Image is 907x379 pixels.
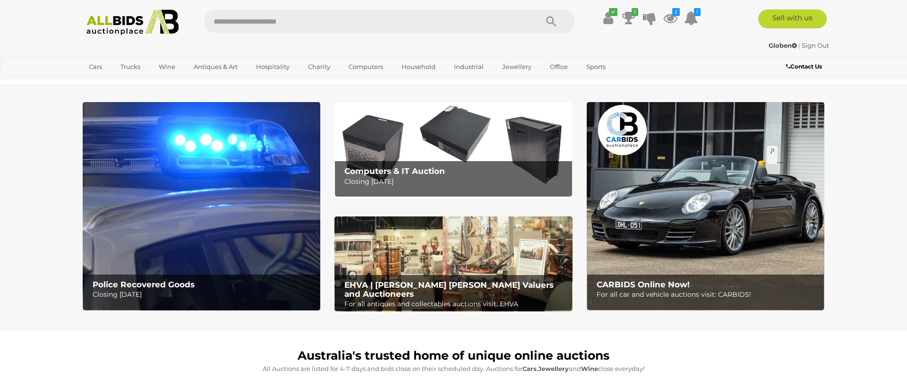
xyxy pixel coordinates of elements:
[302,59,336,75] a: Charity
[580,59,612,75] a: Sports
[786,61,824,72] a: Contact Us
[587,102,824,310] img: CARBIDS Online Now!
[684,9,698,26] a: 1
[334,102,572,197] img: Computers & IT Auction
[663,9,677,26] a: 2
[622,9,636,26] a: 1
[758,9,827,28] a: Sell with us
[496,59,538,75] a: Jewellery
[83,102,320,310] img: Police Recovered Goods
[798,42,800,49] span: |
[448,59,490,75] a: Industrial
[786,63,822,70] b: Contact Us
[87,363,820,374] p: All Auctions are listed for 4-7 days and bids close on their scheduled day. Auctions for , and cl...
[544,59,574,75] a: Office
[344,280,554,299] b: EHVA | [PERSON_NAME] [PERSON_NAME] Valuers and Auctioneers
[528,9,575,33] button: Search
[188,59,244,75] a: Antiques & Art
[344,298,567,310] p: For all antiques and collectables auctions visit: EHVA
[334,216,572,312] a: EHVA | Evans Hastings Valuers and Auctioneers EHVA | [PERSON_NAME] [PERSON_NAME] Valuers and Auct...
[342,59,389,75] a: Computers
[395,59,442,75] a: Household
[769,42,798,49] a: Globen
[672,8,680,16] i: 2
[344,166,445,176] b: Computers & IT Auction
[81,9,184,35] img: Allbids.com.au
[522,365,537,372] strong: Cars
[769,42,797,49] strong: Globen
[802,42,829,49] a: Sign Out
[538,365,569,372] strong: Jewellery
[87,349,820,362] h1: Australia's trusted home of unique online auctions
[334,102,572,197] a: Computers & IT Auction Computers & IT Auction Closing [DATE]
[250,59,296,75] a: Hospitality
[334,216,572,312] img: EHVA | Evans Hastings Valuers and Auctioneers
[114,59,146,75] a: Trucks
[153,59,181,75] a: Wine
[83,59,108,75] a: Cars
[587,102,824,310] a: CARBIDS Online Now! CARBIDS Online Now! For all car and vehicle auctions visit: CARBIDS!
[694,8,701,16] i: 1
[581,365,598,372] strong: Wine
[609,8,617,16] i: ✔
[83,102,320,310] a: Police Recovered Goods Police Recovered Goods Closing [DATE]
[83,75,162,90] a: [GEOGRAPHIC_DATA]
[597,280,690,289] b: CARBIDS Online Now!
[93,280,195,289] b: Police Recovered Goods
[344,176,567,188] p: Closing [DATE]
[632,8,638,16] i: 1
[601,9,615,26] a: ✔
[597,289,819,301] p: For all car and vehicle auctions visit: CARBIDS!
[93,289,315,301] p: Closing [DATE]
